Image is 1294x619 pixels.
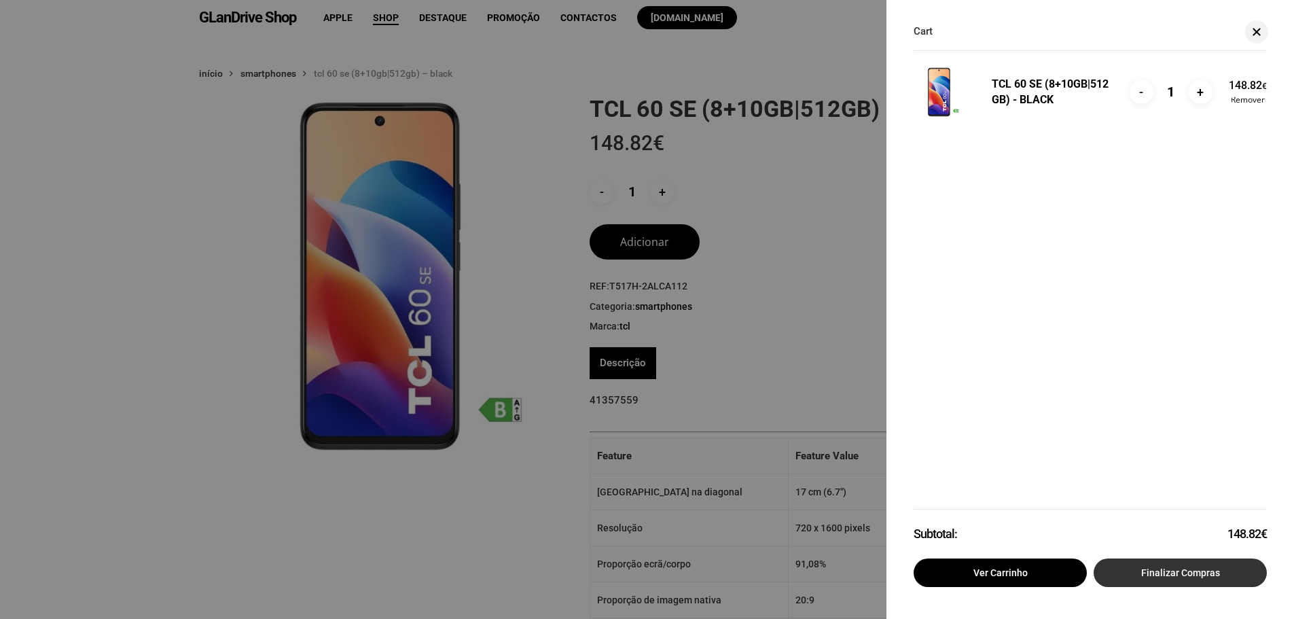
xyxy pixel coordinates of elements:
[1155,80,1187,104] input: Product quantity
[914,559,1087,587] a: Ver carrinho
[1261,527,1267,541] span: €
[992,77,1109,105] a: TCL 60 SE (8+10GB|512GB) - BLACK
[1229,96,1267,104] a: Remove TCL 60 SE (8+10GB|512GB) - BLACK from cart
[1229,79,1267,92] bdi: 148.82
[1094,559,1267,587] a: Finalizar compras
[914,67,965,118] img: VDUxN0gtMkFMQ0ExMTI=.jpg
[1130,80,1153,104] input: -
[914,523,1227,545] strong: Subtotal:
[1189,80,1212,104] input: +
[1227,527,1267,541] bdi: 148.82
[914,27,933,37] span: Cart
[1262,82,1267,91] span: €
